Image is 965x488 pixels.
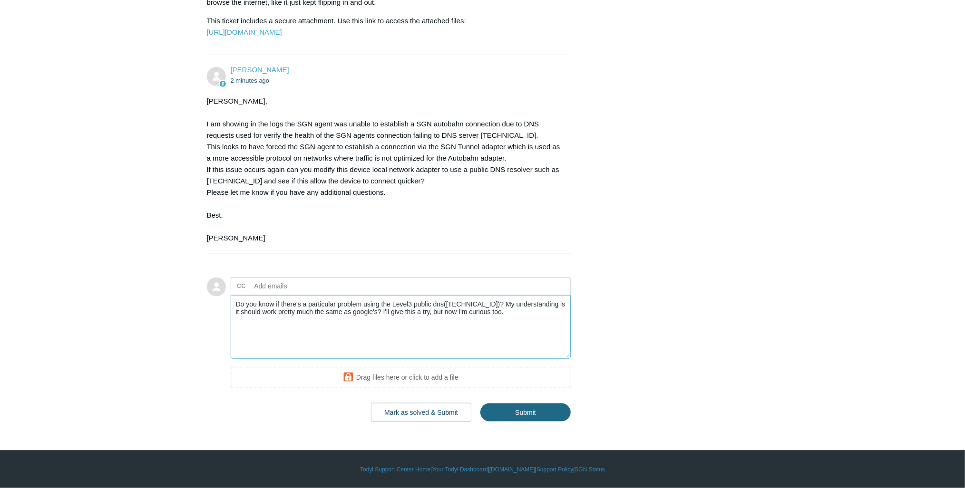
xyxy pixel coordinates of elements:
button: Mark as solved & Submit [371,403,471,422]
time: 08/27/2025, 15:34 [231,77,270,84]
a: Todyl Support Center Home [360,465,430,474]
input: Add emails [251,279,353,293]
span: Kris Haire [231,66,289,74]
textarea: Add your reply [231,295,571,359]
div: [PERSON_NAME], I am showing in the logs the SGN agent was unable to establish a SGN autobahn conn... [207,96,562,244]
a: [URL][DOMAIN_NAME] [207,28,282,36]
input: Submit [480,403,571,421]
a: Your Todyl Dashboard [432,465,487,474]
a: Support Policy [536,465,573,474]
a: SGN Status [575,465,605,474]
a: [PERSON_NAME] [231,66,289,74]
div: | | | | [207,465,759,474]
p: This ticket includes a secure attachment. Use this link to access the attached files: [207,15,562,38]
a: [DOMAIN_NAME] [489,465,535,474]
label: CC [237,279,246,293]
